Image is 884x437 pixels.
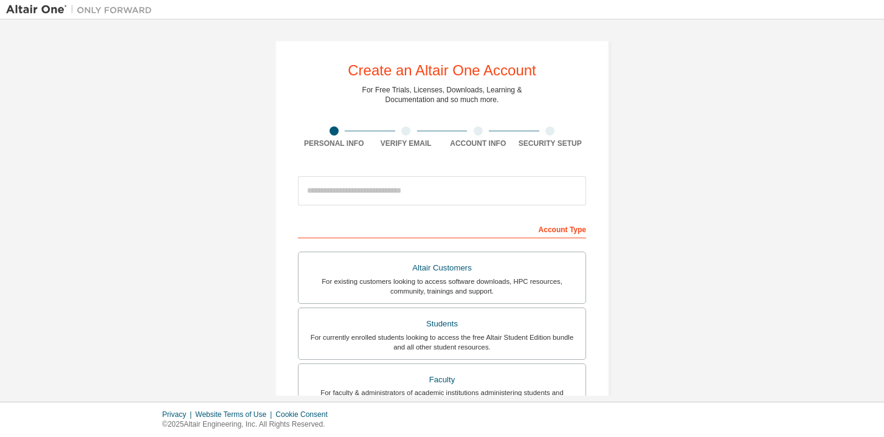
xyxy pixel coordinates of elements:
[514,139,587,148] div: Security Setup
[306,371,578,388] div: Faculty
[6,4,158,16] img: Altair One
[442,139,514,148] div: Account Info
[348,63,536,78] div: Create an Altair One Account
[362,85,522,105] div: For Free Trials, Licenses, Downloads, Learning & Documentation and so much more.
[306,315,578,332] div: Students
[306,332,578,352] div: For currently enrolled students looking to access the free Altair Student Edition bundle and all ...
[298,219,586,238] div: Account Type
[306,277,578,296] div: For existing customers looking to access software downloads, HPC resources, community, trainings ...
[306,388,578,407] div: For faculty & administrators of academic institutions administering students and accessing softwa...
[370,139,443,148] div: Verify Email
[195,410,275,419] div: Website Terms of Use
[162,410,195,419] div: Privacy
[162,419,335,430] p: © 2025 Altair Engineering, Inc. All Rights Reserved.
[306,260,578,277] div: Altair Customers
[275,410,334,419] div: Cookie Consent
[298,139,370,148] div: Personal Info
